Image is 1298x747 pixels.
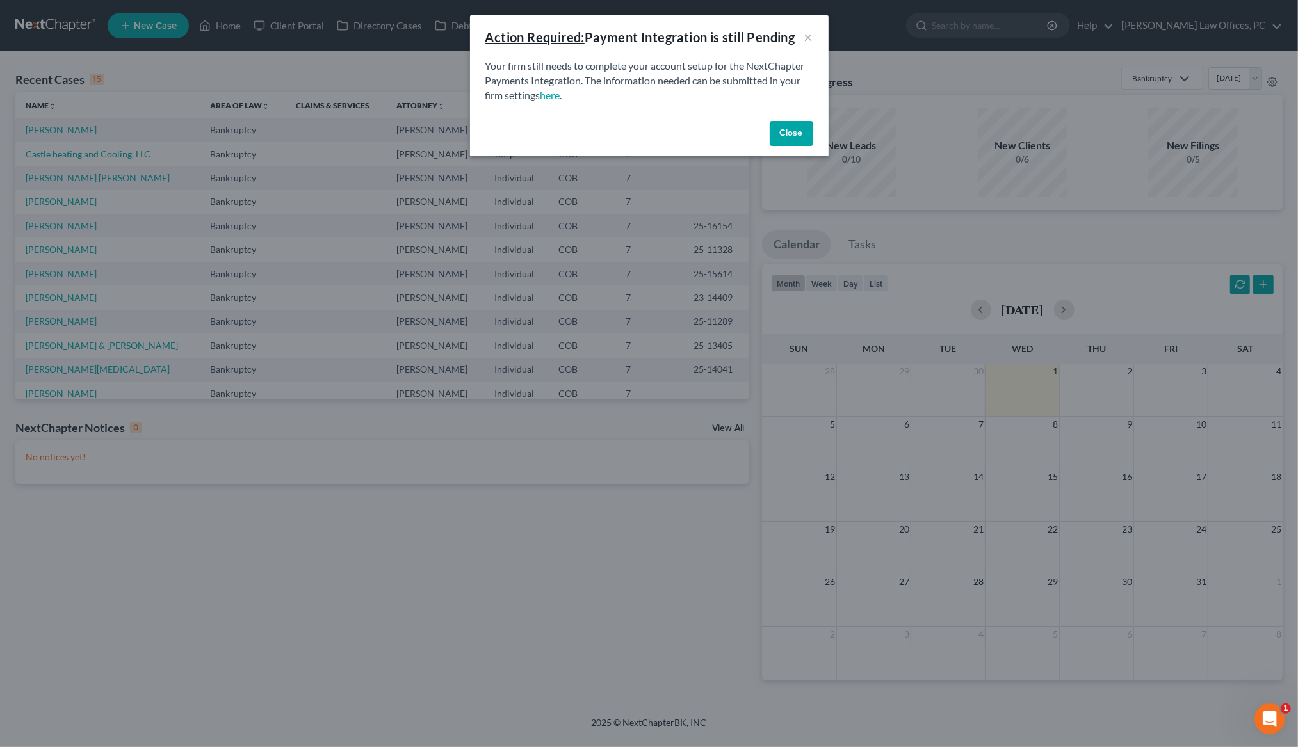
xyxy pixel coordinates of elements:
button: × [804,29,813,45]
a: here [540,89,560,101]
iframe: Intercom live chat [1254,703,1285,734]
span: 1 [1281,703,1291,714]
div: Payment Integration is still Pending [485,28,795,46]
p: Your firm still needs to complete your account setup for the NextChapter Payments Integration. Th... [485,59,813,103]
u: Action Required: [485,29,585,45]
button: Close [770,121,813,147]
